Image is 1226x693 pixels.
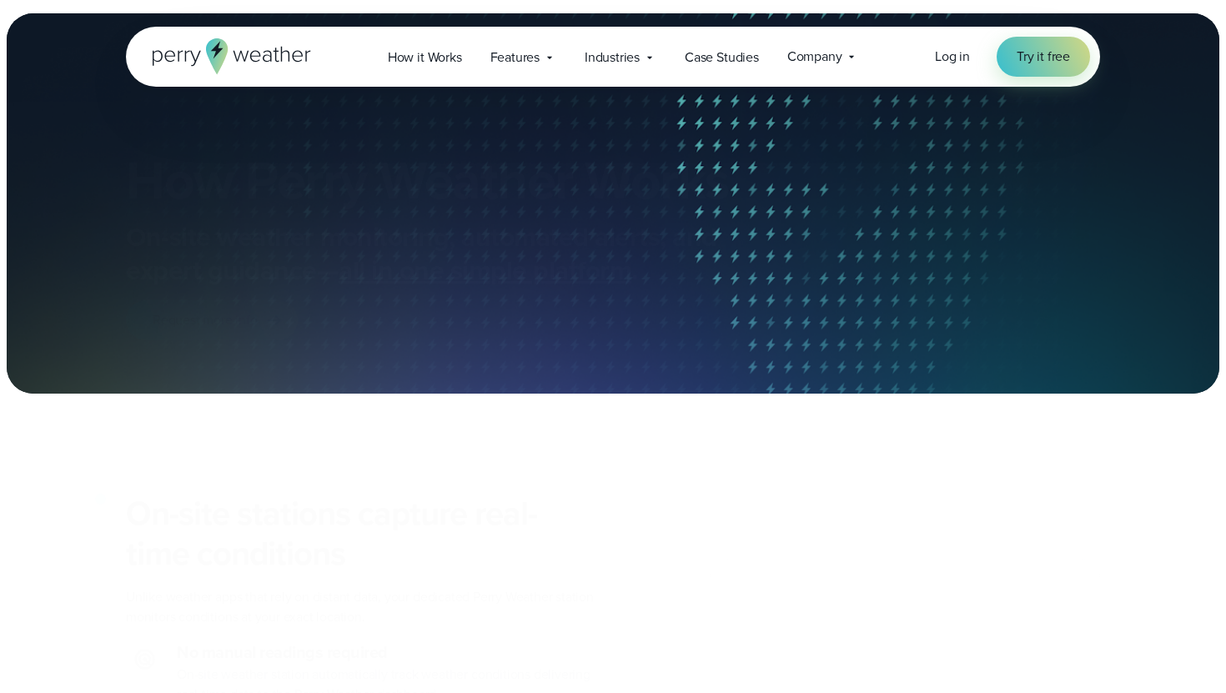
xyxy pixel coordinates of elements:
[787,47,842,67] span: Company
[685,48,759,68] span: Case Studies
[1017,47,1070,67] span: Try it free
[997,37,1090,77] a: Try it free
[671,40,773,74] a: Case Studies
[935,47,970,67] a: Log in
[388,48,462,68] span: How it Works
[374,40,476,74] a: How it Works
[585,48,640,68] span: Industries
[490,48,540,68] span: Features
[935,47,970,66] span: Log in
